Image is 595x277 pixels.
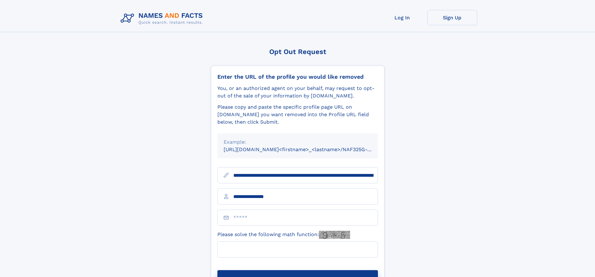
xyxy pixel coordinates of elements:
div: Opt Out Request [211,48,384,56]
div: Please copy and paste the specific profile page URL on [DOMAIN_NAME] you want removed into the Pr... [217,103,378,126]
div: Enter the URL of the profile you would like removed [217,73,378,80]
a: Log In [377,10,427,25]
small: [URL][DOMAIN_NAME]<firstname>_<lastname>/NAF325G-xxxxxxxx [224,146,390,152]
a: Sign Up [427,10,477,25]
img: Logo Names and Facts [118,10,208,27]
div: You, or an authorized agent on your behalf, may request to opt-out of the sale of your informatio... [217,85,378,100]
label: Please solve the following math function: [217,231,350,239]
div: Example: [224,138,372,146]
